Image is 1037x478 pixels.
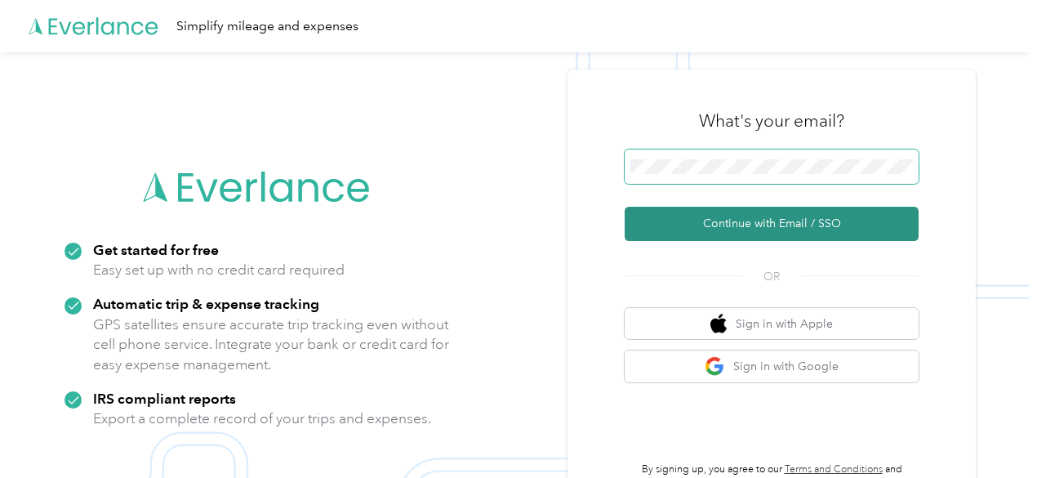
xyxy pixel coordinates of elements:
strong: Get started for free [93,241,219,258]
img: google logo [705,356,725,377]
button: Continue with Email / SSO [625,207,919,241]
p: GPS satellites ensure accurate trip tracking even without cell phone service. Integrate your bank... [93,315,450,375]
button: google logoSign in with Google [625,351,919,382]
button: apple logoSign in with Apple [625,308,919,340]
strong: IRS compliant reports [93,390,236,407]
div: Simplify mileage and expenses [176,16,358,37]
strong: Automatic trip & expense tracking [93,295,319,312]
p: Easy set up with no credit card required [93,260,345,280]
p: Export a complete record of your trips and expenses. [93,409,431,429]
span: OR [743,268,800,285]
img: apple logo [710,314,727,334]
a: Terms and Conditions [785,463,883,476]
h3: What's your email? [699,109,844,132]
